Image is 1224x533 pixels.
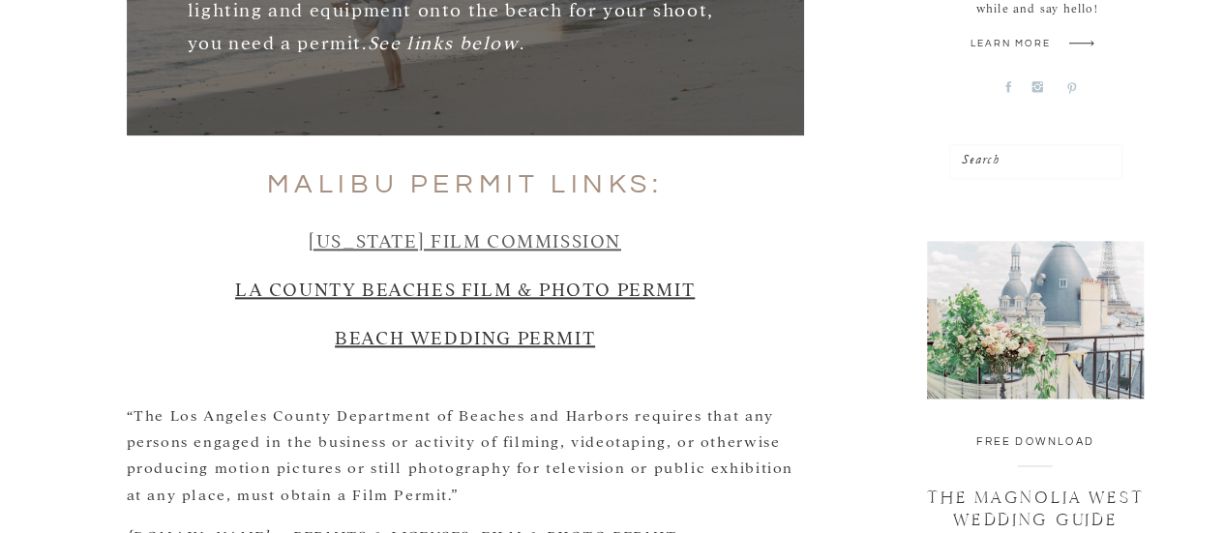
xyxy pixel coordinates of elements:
[368,29,520,53] em: See links below
[127,401,804,507] p: “The Los Angeles County Department of Beaches and Harbors requires that any persons engaged in th...
[127,168,804,201] h2: MALIBU PERMIT LINKS:
[970,35,1064,57] a: Learn more
[962,152,1115,171] div: Search
[235,276,695,300] a: LA COUNTY BEACHES FILM & PHOTO PERMIT
[940,435,1131,457] div: FREE DOWNLOAD
[918,487,1153,533] div: The magnolia west Wedding guide
[309,227,621,252] a: [US_STATE] FILM COMMISSION
[335,324,595,348] a: BEACH WEDDING PERMIT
